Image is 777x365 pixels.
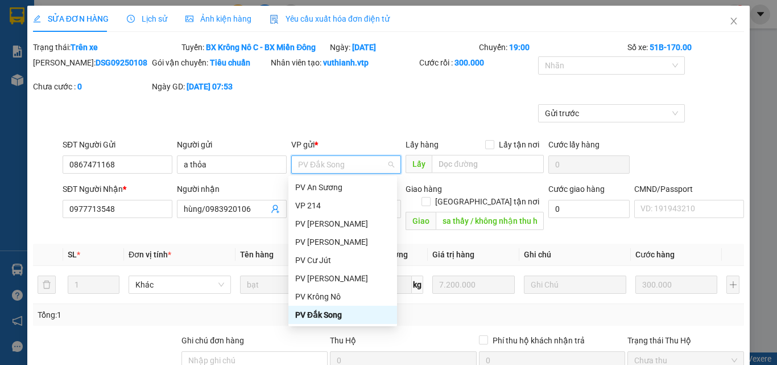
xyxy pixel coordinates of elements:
[548,200,630,218] input: Cước giao hàng
[329,41,477,54] div: Ngày:
[634,183,744,195] div: CMND/Passport
[288,306,397,324] div: PV Đắk Song
[127,15,135,23] span: clock-circle
[295,272,390,285] div: PV [PERSON_NAME]
[288,269,397,288] div: PV Nam Đong
[432,155,544,173] input: Dọc đường
[152,56,268,69] div: Gói vận chuyển:
[454,58,484,67] b: 300.000
[406,184,442,194] span: Giao hàng
[519,244,631,266] th: Ghi chú
[718,6,750,38] button: Close
[33,15,41,23] span: edit
[412,276,423,294] span: kg
[295,181,390,194] div: PV An Sương
[288,288,397,306] div: PV Krông Nô
[295,290,390,303] div: PV Krông Nô
[291,138,401,151] div: VP gửi
[270,14,390,23] span: Yêu cầu xuất hóa đơn điện tử
[295,236,390,248] div: PV [PERSON_NAME]
[271,56,417,69] div: Nhân viên tạo:
[352,43,376,52] b: [DATE]
[406,212,436,230] span: Giao
[635,276,717,294] input: 0
[177,183,287,195] div: Người nhận
[432,250,474,259] span: Giá trị hàng
[323,58,369,67] b: vuthianh.vtp
[185,15,193,23] span: picture
[626,41,745,54] div: Số xe:
[96,58,147,67] b: DSG09250108
[288,215,397,233] div: PV Mang Yang
[488,334,589,347] span: Phí thu hộ khách nhận trả
[181,336,244,345] label: Ghi chú đơn hàng
[432,276,514,294] input: 0
[187,82,233,91] b: [DATE] 07:53
[650,43,692,52] b: 51B-170.00
[240,276,342,294] input: VD: Bàn, Ghế
[177,138,287,151] div: Người gửi
[548,140,600,149] label: Cước lấy hàng
[71,43,98,52] b: Trên xe
[152,80,268,93] div: Ngày GD:
[127,14,167,23] span: Lịch sử
[288,178,397,196] div: PV An Sương
[206,43,316,52] b: BX Krông Nô C - BX Miền Đông
[295,218,390,230] div: PV [PERSON_NAME]
[63,183,172,195] div: SĐT Người Nhận
[33,80,150,93] div: Chưa cước :
[288,251,397,269] div: PV Cư Jút
[32,41,180,54] div: Trạng thái:
[63,138,172,151] div: SĐT Người Gửi
[288,196,397,215] div: VP 214
[548,155,630,174] input: Cước lấy hàng
[185,14,251,23] span: Ảnh kiện hàng
[68,250,77,259] span: SL
[627,334,744,347] div: Trạng thái Thu Hộ
[295,309,390,321] div: PV Đắk Song
[33,14,109,23] span: SỬA ĐƠN HÀNG
[38,309,301,321] div: Tổng: 1
[524,276,626,294] input: Ghi Chú
[240,250,274,259] span: Tên hàng
[129,250,171,259] span: Đơn vị tính
[295,254,390,266] div: PV Cư Jút
[210,58,250,67] b: Tiêu chuẩn
[545,105,677,122] span: Gửi trước
[436,212,544,230] input: Dọc đường
[38,276,56,294] button: delete
[271,204,280,214] span: user-add
[330,336,356,345] span: Thu Hộ
[33,56,150,69] div: [PERSON_NAME]:
[726,276,739,294] button: plus
[77,82,82,91] b: 0
[548,184,605,194] label: Cước giao hàng
[431,195,544,208] span: [GEOGRAPHIC_DATA] tận nơi
[478,41,626,54] div: Chuyến:
[419,56,536,69] div: Cước rồi :
[406,155,432,173] span: Lấy
[406,140,439,149] span: Lấy hàng
[635,250,675,259] span: Cước hàng
[135,276,224,293] span: Khác
[509,43,530,52] b: 19:00
[494,138,544,151] span: Lấy tận nơi
[295,199,390,212] div: VP 214
[180,41,329,54] div: Tuyến:
[298,156,394,173] span: PV Đắk Song
[270,15,279,24] img: icon
[729,17,738,26] span: close
[288,233,397,251] div: PV Đức Xuyên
